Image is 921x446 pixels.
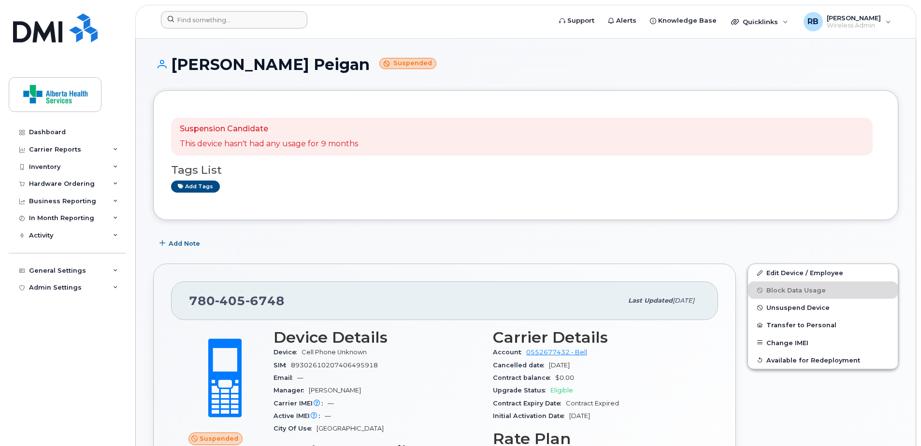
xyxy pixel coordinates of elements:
[748,351,898,369] button: Available for Redeployment
[297,374,303,381] span: —
[171,181,220,193] a: Add tags
[325,412,331,419] span: —
[555,374,574,381] span: $0.00
[273,374,297,381] span: Email
[748,334,898,351] button: Change IMEI
[215,293,245,308] span: 405
[566,400,619,407] span: Contract Expired
[273,400,328,407] span: Carrier IMEI
[273,425,317,432] span: City Of Use
[169,239,200,248] span: Add Note
[549,362,570,369] span: [DATE]
[493,412,569,419] span: Initial Activation Date
[493,400,566,407] span: Contract Expiry Date
[493,374,555,381] span: Contract balance
[273,362,291,369] span: SIM
[302,348,367,356] span: Cell Phone Unknown
[766,304,830,311] span: Unsuspend Device
[273,329,481,346] h3: Device Details
[291,362,378,369] span: 89302610207406495918
[526,348,587,356] a: 0552677432 - Bell
[379,58,436,69] small: Suspended
[628,297,673,304] span: Last updated
[748,281,898,299] button: Block Data Usage
[766,356,860,363] span: Available for Redeployment
[493,362,549,369] span: Cancelled date
[569,412,590,419] span: [DATE]
[493,329,701,346] h3: Carrier Details
[493,387,550,394] span: Upgrade Status
[673,297,694,304] span: [DATE]
[180,124,358,135] p: Suspension Candidate
[153,56,898,73] h1: [PERSON_NAME] Peigan
[180,139,358,150] p: This device hasn't had any usage for 9 months
[273,387,309,394] span: Manager
[153,235,208,252] button: Add Note
[550,387,573,394] span: Eligible
[317,425,384,432] span: [GEOGRAPHIC_DATA]
[273,412,325,419] span: Active IMEI
[748,316,898,334] button: Transfer to Personal
[200,434,238,443] span: Suspended
[493,348,526,356] span: Account
[309,387,361,394] span: [PERSON_NAME]
[245,293,285,308] span: 6748
[171,164,880,176] h3: Tags List
[189,293,285,308] span: 780
[273,348,302,356] span: Device
[328,400,334,407] span: —
[748,264,898,281] a: Edit Device / Employee
[748,299,898,316] button: Unsuspend Device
